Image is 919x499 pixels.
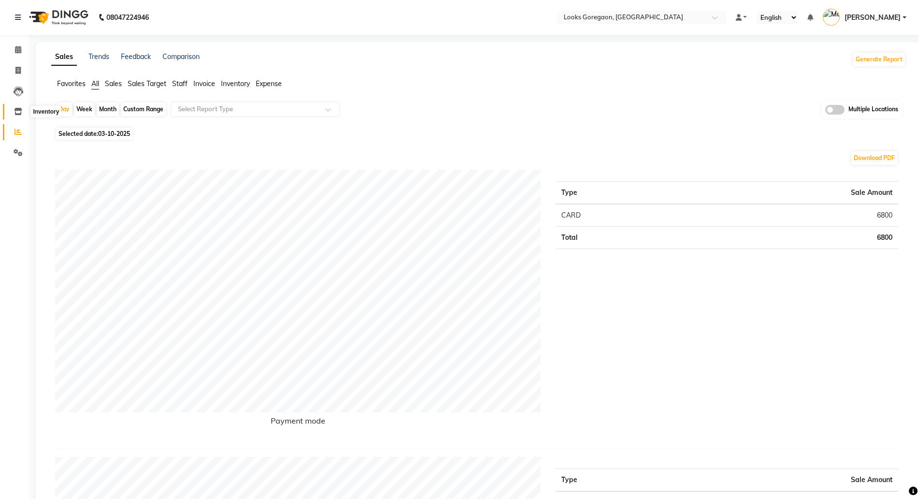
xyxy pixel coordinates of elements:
[121,103,166,116] div: Custom Range
[105,79,122,88] span: Sales
[193,79,215,88] span: Invoice
[682,181,898,204] th: Sale Amount
[848,105,898,115] span: Multiple Locations
[555,181,682,204] th: Type
[25,4,91,31] img: logo
[30,106,61,117] div: Inventory
[682,226,898,249] td: 6800
[98,130,130,137] span: 03-10-2025
[727,469,898,491] th: Sale Amount
[91,79,99,88] span: All
[256,79,282,88] span: Expense
[121,52,151,61] a: Feedback
[56,103,72,116] div: Day
[162,52,200,61] a: Comparison
[97,103,119,116] div: Month
[682,204,898,227] td: 6800
[88,52,109,61] a: Trends
[555,204,682,227] td: CARD
[853,53,905,66] button: Generate Report
[823,9,840,26] img: Mangesh Mishra
[555,226,682,249] td: Total
[128,79,166,88] span: Sales Target
[57,79,86,88] span: Favorites
[221,79,250,88] span: Inventory
[845,13,901,23] span: [PERSON_NAME]
[172,79,188,88] span: Staff
[74,103,95,116] div: Week
[106,4,149,31] b: 08047224946
[851,151,897,165] button: Download PDF
[555,469,727,491] th: Type
[55,416,541,429] h6: Payment mode
[56,128,132,140] span: Selected date:
[51,48,77,66] a: Sales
